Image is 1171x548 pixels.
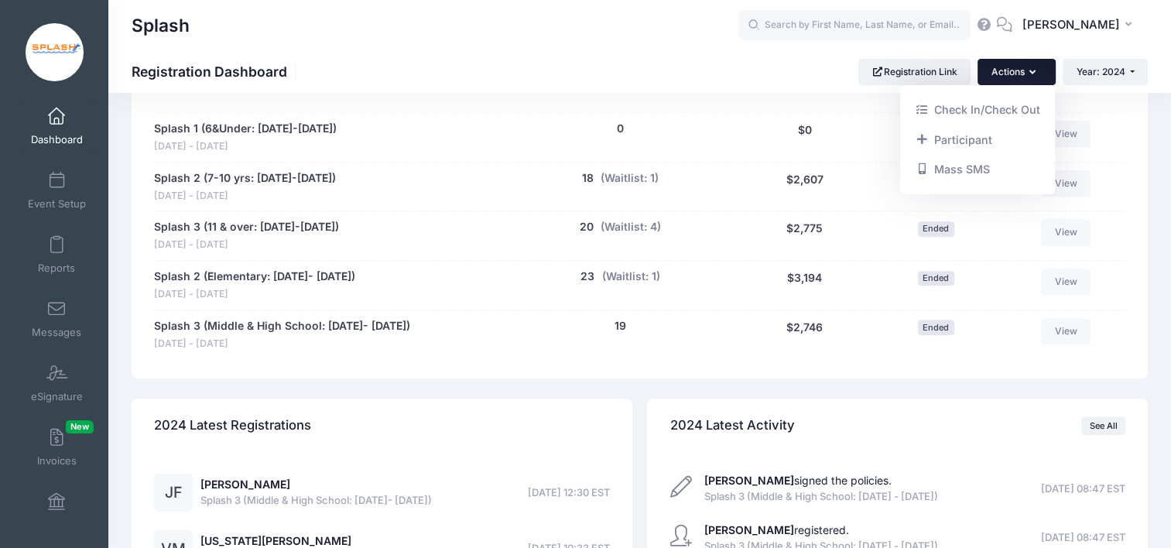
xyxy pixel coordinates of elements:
[704,474,794,487] strong: [PERSON_NAME]
[28,197,86,211] span: Event Setup
[580,269,594,285] button: 23
[37,454,77,468] span: Invoices
[617,121,624,137] button: 0
[154,170,336,187] a: Splash 2 (7-10 yrs: [DATE]-[DATE])
[907,155,1047,184] a: Mass SMS
[20,163,94,217] a: Event Setup
[154,269,355,285] a: Splash 2 (Elementary: [DATE]- [DATE])
[154,139,337,154] span: [DATE] - [DATE]
[737,318,873,351] div: $2,746
[858,59,971,85] a: Registration Link
[580,219,594,235] button: 20
[1041,530,1125,546] span: [DATE] 08:47 EST
[918,320,954,334] span: Ended
[528,485,610,501] span: [DATE] 12:30 EST
[154,487,193,500] a: JF
[200,478,290,491] a: [PERSON_NAME]
[31,133,83,146] span: Dashboard
[918,221,954,236] span: Ended
[704,474,892,487] a: [PERSON_NAME]signed the policies.
[1041,318,1091,344] a: View
[66,420,94,433] span: New
[20,292,94,346] a: Messages
[1041,481,1125,497] span: [DATE] 08:47 EST
[738,10,971,41] input: Search by First Name, Last Name, or Email...
[918,271,954,286] span: Ended
[1012,8,1148,43] button: [PERSON_NAME]
[154,238,339,252] span: [DATE] - [DATE]
[154,318,410,334] a: Splash 3 (Middle & High School: [DATE]- [DATE])
[704,523,794,536] strong: [PERSON_NAME]
[26,23,84,81] img: Splash
[1041,170,1091,197] a: View
[154,189,336,204] span: [DATE] - [DATE]
[200,493,432,509] span: Splash 3 (Middle & High School: [DATE]- [DATE])
[737,121,873,154] div: $0
[1041,269,1091,295] a: View
[132,8,190,43] h1: Splash
[1041,121,1091,147] a: View
[20,485,94,539] a: Financials
[737,269,873,302] div: $3,194
[601,170,659,187] button: (Waitlist: 1)
[154,219,339,235] a: Splash 3 (11 & over: [DATE]-[DATE])
[38,262,75,275] span: Reports
[704,489,938,505] span: Splash 3 (Middle & High School: [DATE] - [DATE])
[602,269,660,285] button: (Waitlist: 1)
[132,63,300,80] h1: Registration Dashboard
[1077,66,1125,77] span: Year: 2024
[1063,59,1148,85] button: Year: 2024
[154,404,311,448] h4: 2024 Latest Registrations
[907,125,1047,154] a: Add a new manual registration
[1041,219,1091,245] a: View
[154,121,337,137] a: Splash 1 (6&Under: [DATE]-[DATE])
[737,219,873,252] div: $2,775
[154,473,193,512] div: JF
[33,519,80,532] span: Financials
[154,337,410,351] span: [DATE] - [DATE]
[1081,416,1125,435] a: See All
[200,534,351,547] a: [US_STATE][PERSON_NAME]
[32,326,81,339] span: Messages
[900,85,1055,194] div: Actions
[154,287,355,302] span: [DATE] - [DATE]
[582,170,594,187] button: 18
[978,59,1055,85] button: Actions
[704,523,849,536] a: [PERSON_NAME]registered.
[20,99,94,153] a: Dashboard
[20,420,94,474] a: InvoicesNew
[670,404,795,448] h4: 2024 Latest Activity
[20,228,94,282] a: Reports
[615,318,626,334] button: 19
[601,219,661,235] button: (Waitlist: 4)
[1022,16,1120,33] span: [PERSON_NAME]
[907,95,1047,125] a: Check In/Check Out
[737,170,873,204] div: $2,607
[31,390,83,403] span: eSignature
[20,356,94,410] a: eSignature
